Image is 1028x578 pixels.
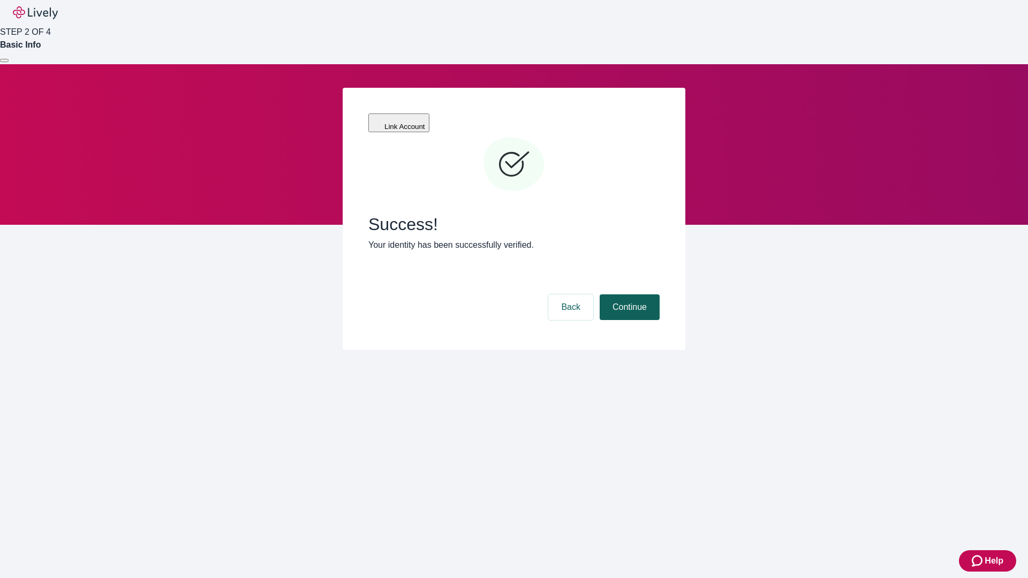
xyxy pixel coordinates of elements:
svg: Zendesk support icon [972,554,985,567]
button: Link Account [368,113,429,132]
span: Help [985,554,1003,567]
img: Lively [13,6,58,19]
button: Continue [600,294,660,320]
span: Success! [368,214,660,234]
svg: Checkmark icon [482,133,546,197]
button: Back [548,294,593,320]
button: Zendesk support iconHelp [959,550,1016,572]
p: Your identity has been successfully verified. [368,239,660,252]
